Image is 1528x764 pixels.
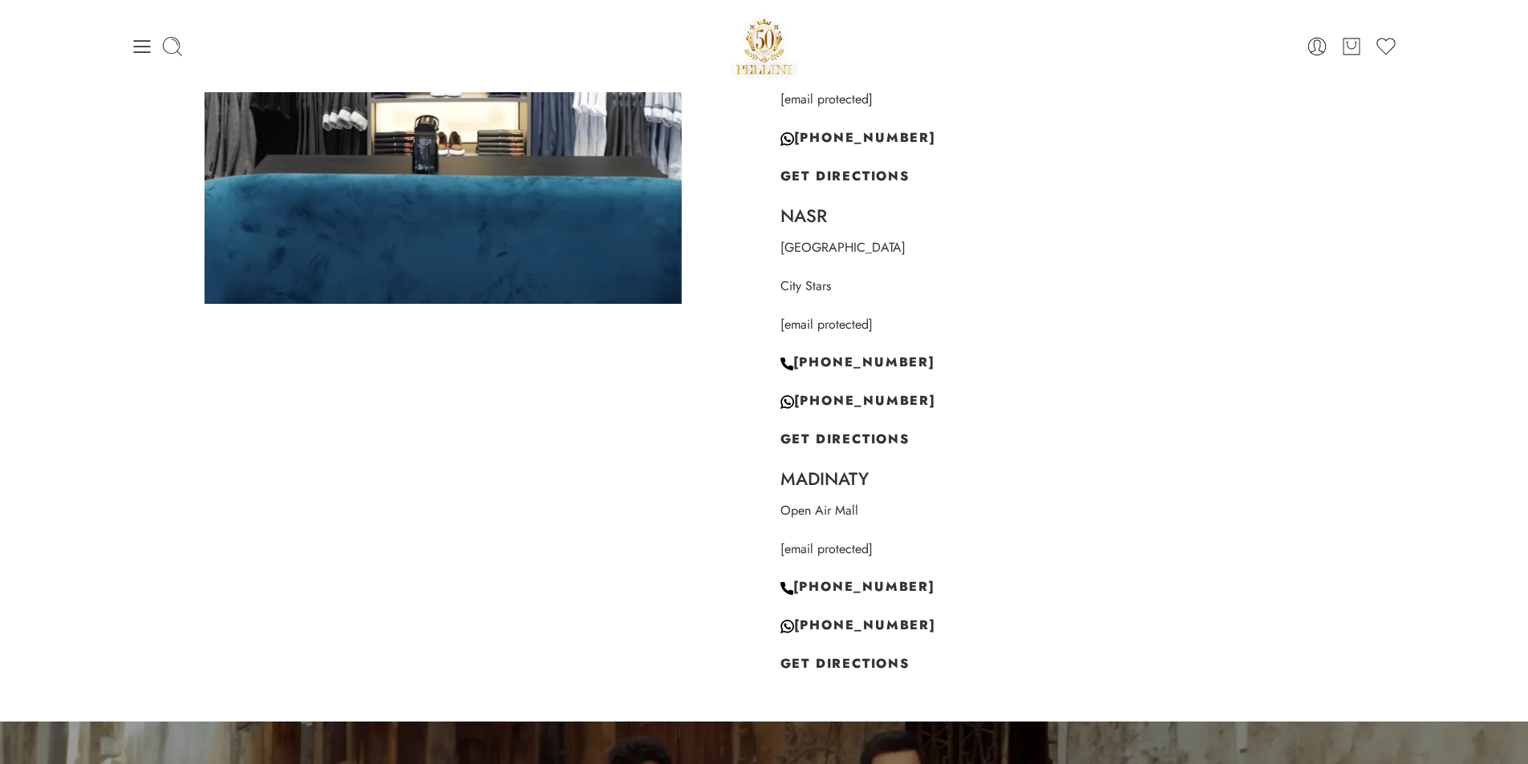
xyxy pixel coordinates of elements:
a: [PHONE_NUMBER] [780,353,935,371]
h4: Madinaty [780,467,1390,491]
a: Pellini - [730,12,799,80]
a: Cart [1340,35,1363,58]
a: [PHONE_NUMBER] [780,391,936,410]
p: [GEOGRAPHIC_DATA] [780,237,1390,258]
p: Open Air Mall [780,500,1390,521]
a: Wishlist [1375,35,1397,58]
p: City Stars [780,276,1390,297]
a: [PHONE_NUMBER] [780,128,936,147]
a: [email protected] [780,540,873,558]
a: [PHONE_NUMBER] [780,577,935,596]
img: Pellini [730,12,799,80]
a: [email protected] [780,315,873,333]
a: Login / Register [1306,35,1328,58]
a: [email protected] [780,90,873,108]
a: GET DIRECTIONS [780,654,910,673]
a: GET DIRECTIONS [780,430,910,448]
a: [PHONE_NUMBER] [780,616,936,634]
h4: Nasr [780,204,1390,228]
a: GET DIRECTIONS [780,167,910,185]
